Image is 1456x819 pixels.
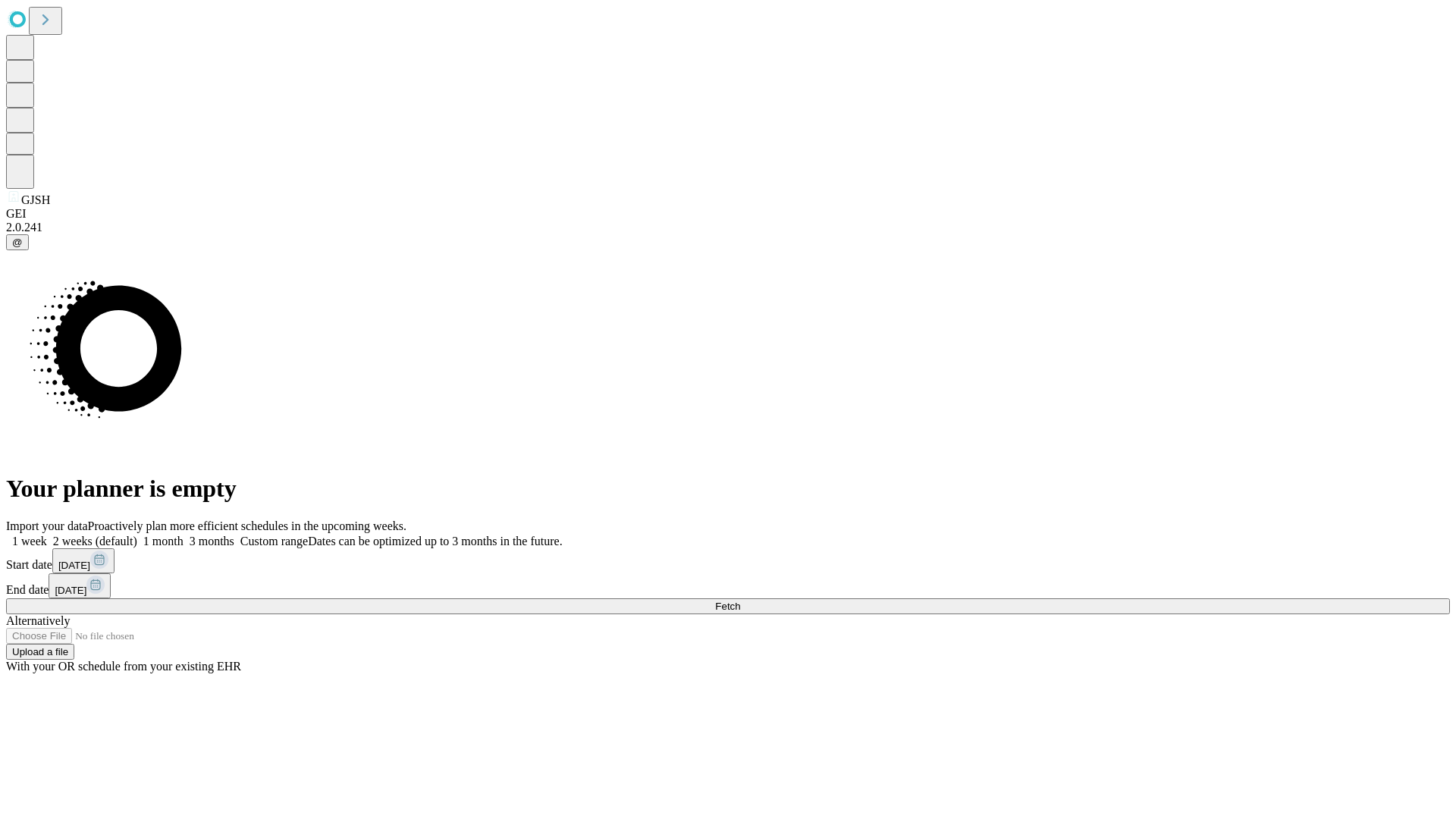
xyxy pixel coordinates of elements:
button: Fetch [6,598,1450,614]
span: GJSH [21,193,50,206]
div: 2.0.241 [6,221,1450,234]
span: Fetch [715,601,740,612]
div: Start date [6,548,1450,573]
span: 1 week [12,535,47,548]
h1: Your planner is empty [6,475,1450,503]
span: 3 months [190,535,234,548]
button: @ [6,234,29,250]
span: Proactively plan more efficient schedules in the upcoming weeks. [88,519,406,532]
div: GEI [6,207,1450,221]
span: @ [12,237,23,248]
span: With your OR schedule from your existing EHR [6,660,241,673]
span: Import your data [6,519,88,532]
span: [DATE] [55,585,86,596]
span: 1 month [143,535,184,548]
button: [DATE] [49,573,111,598]
span: Dates can be optimized up to 3 months in the future. [308,535,562,548]
button: Upload a file [6,644,74,660]
span: [DATE] [58,560,90,571]
div: End date [6,573,1450,598]
button: [DATE] [52,548,115,573]
span: Custom range [240,535,308,548]
span: Alternatively [6,614,70,627]
span: 2 weeks (default) [53,535,137,548]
